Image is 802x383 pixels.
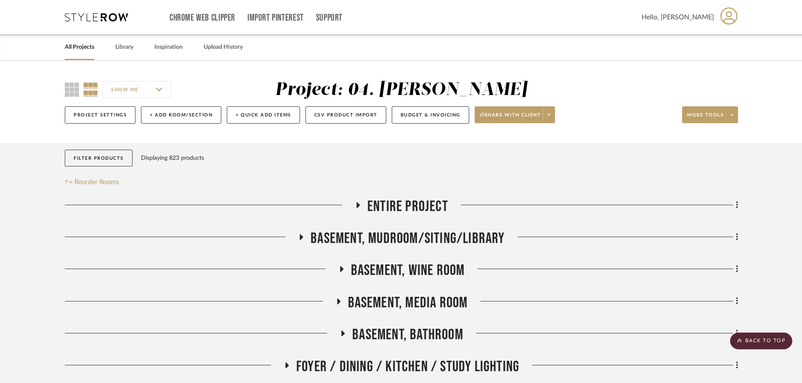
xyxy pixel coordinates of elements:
[74,177,119,187] span: Reorder Rooms
[642,12,714,22] span: Hello, [PERSON_NAME]
[475,106,555,123] button: Share with client
[154,42,183,53] a: Inspiration
[351,261,465,280] span: Basement, Wine Room
[311,230,505,248] span: Basement, Mudroom/Siting/Library
[65,106,135,124] button: Project Settings
[275,81,527,99] div: Project: 04. [PERSON_NAME]
[352,326,463,344] span: Basement, Bathroom
[305,106,386,124] button: CSV Product Import
[480,112,541,124] span: Share with client
[115,42,133,53] a: Library
[316,14,343,21] a: Support
[348,294,468,312] span: Basement, Media Room
[227,106,300,124] button: + Quick Add Items
[170,14,235,21] a: Chrome Web Clipper
[141,106,221,124] button: + Add Room/Section
[65,177,119,187] button: Reorder Rooms
[687,112,724,124] span: More tools
[296,358,519,376] span: Foyer / Dining / Kitchen / Study Lighting
[65,150,133,167] button: Filter Products
[65,42,94,53] a: All Projects
[367,198,448,216] span: Entire Project
[392,106,469,124] button: Budget & Invoicing
[247,14,304,21] a: Import Pinterest
[141,150,204,166] div: Displaying 823 products
[204,42,243,53] a: Upload History
[682,106,738,123] button: More tools
[730,333,792,349] scroll-to-top-button: BACK TO TOP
